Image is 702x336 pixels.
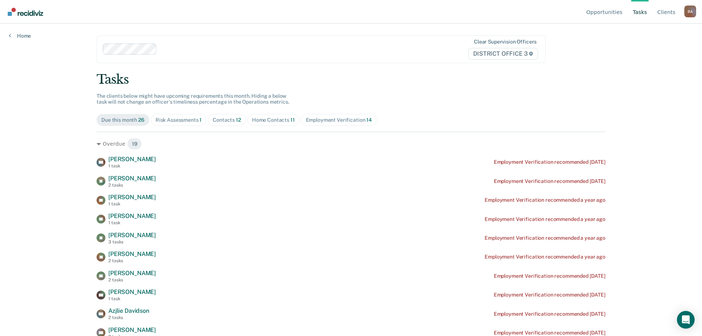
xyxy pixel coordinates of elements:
div: 1 task [108,220,156,225]
div: 1 task [108,296,156,301]
span: [PERSON_NAME] [108,250,156,257]
div: Employment Verification recommended [DATE] [494,273,605,279]
div: Employment Verification recommended [DATE] [494,159,605,165]
span: 12 [236,117,241,123]
span: [PERSON_NAME] [108,288,156,295]
span: [PERSON_NAME] [108,156,156,163]
div: Home Contacts [252,117,295,123]
div: Tasks [97,72,605,87]
div: Employment Verification recommended a year ago [485,254,605,260]
div: Overdue 19 [97,138,605,150]
span: [PERSON_NAME] [108,270,156,277]
div: 1 task [108,163,156,169]
div: Employment Verification recommended [DATE] [494,311,605,317]
span: The clients below might have upcoming requirements this month. Hiding a below task will not chang... [97,93,289,105]
div: B A [684,6,696,17]
div: Employment Verification recommended a year ago [485,197,605,203]
span: [PERSON_NAME] [108,326,156,333]
div: Contacts [213,117,241,123]
a: Home [9,32,31,39]
div: Clear supervision officers [474,39,537,45]
div: 3 tasks [108,239,156,245]
span: 14 [366,117,372,123]
div: 2 tasks [108,315,149,320]
div: Employment Verification recommended a year ago [485,216,605,222]
span: 1 [199,117,202,123]
img: Recidiviz [8,8,43,16]
button: Profile dropdown button [684,6,696,17]
div: Open Intercom Messenger [677,311,695,329]
span: [PERSON_NAME] [108,194,156,201]
span: 11 [290,117,295,123]
span: DISTRICT OFFICE 3 [468,48,538,60]
div: 1 task [108,201,156,207]
div: 2 tasks [108,277,156,283]
span: 26 [138,117,144,123]
span: Azjlie Davidson [108,307,149,314]
div: Employment Verification [306,117,372,123]
span: [PERSON_NAME] [108,212,156,219]
span: 19 [127,138,142,150]
span: [PERSON_NAME] [108,175,156,182]
div: Employment Verification recommended a year ago [485,235,605,241]
div: Due this month [101,117,144,123]
div: 2 tasks [108,258,156,263]
div: Employment Verification recommended [DATE] [494,292,605,298]
div: Employment Verification recommended [DATE] [494,178,605,184]
div: Employment Verification recommended [DATE] [494,330,605,336]
div: Risk Assessments [156,117,202,123]
span: [PERSON_NAME] [108,232,156,239]
div: 2 tasks [108,183,156,188]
